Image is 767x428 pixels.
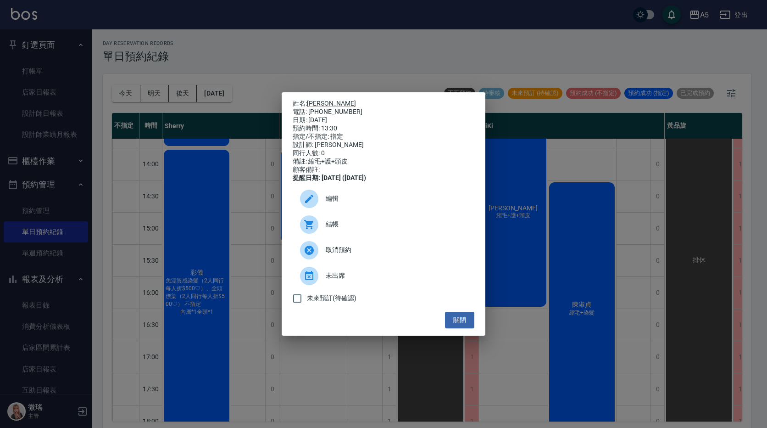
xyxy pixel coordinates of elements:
[307,100,356,107] a: [PERSON_NAME]
[293,186,474,212] div: 編輯
[326,245,467,255] span: 取消預約
[293,149,474,158] div: 同行人數: 0
[445,312,474,329] button: 關閉
[307,293,356,303] span: 未來預訂(待確認)
[326,194,467,203] span: 編輯
[326,271,467,281] span: 未出席
[293,158,474,166] div: 備註: 縮毛+護+頭皮
[293,174,474,182] div: 提醒日期: [DATE] ([DATE])
[293,108,474,116] div: 電話: [PHONE_NUMBER]
[293,141,474,149] div: 設計師: [PERSON_NAME]
[293,124,474,133] div: 預約時間: 13:30
[293,116,474,124] div: 日期: [DATE]
[293,263,474,289] div: 未出席
[293,166,474,174] div: 顧客備註:
[326,220,467,229] span: 結帳
[293,133,474,141] div: 指定/不指定: 指定
[293,212,474,237] a: 結帳
[293,100,474,108] p: 姓名:
[293,237,474,263] div: 取消預約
